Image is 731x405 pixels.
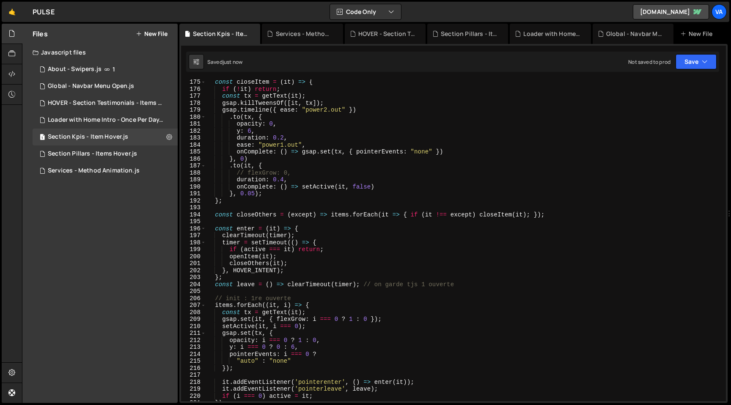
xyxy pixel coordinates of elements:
a: 🤙 [2,2,22,22]
div: 215 [181,358,206,365]
div: Global - Navbar Menu Open.js [606,30,663,38]
div: 198 [181,239,206,246]
a: [DOMAIN_NAME] [633,4,709,19]
div: 195 [181,218,206,225]
div: PULSE [33,7,55,17]
h2: Files [33,29,48,38]
div: 216 [181,365,206,372]
div: 16253/44485.js [33,129,178,145]
div: Section Kpis - Item Hover.js [48,133,128,141]
div: 199 [181,246,206,253]
div: 180 [181,114,206,121]
div: 220 [181,393,206,400]
div: 205 [181,288,206,295]
div: 184 [181,142,206,149]
div: HOVER - Section Testimonials - Items Hover.js [358,30,415,38]
div: 209 [181,316,206,323]
button: Code Only [330,4,401,19]
div: 186 [181,156,206,163]
div: 185 [181,148,206,156]
div: Loader with Home Intro - Once Per Day.js [33,112,181,129]
div: 192 [181,197,206,205]
div: 200 [181,253,206,260]
div: 16253/44426.js [33,78,178,95]
div: 202 [181,267,206,274]
div: 206 [181,295,206,302]
div: 212 [181,337,206,344]
div: Loader with Home Intro - Once Per Day.js [523,30,580,38]
span: 1 [40,134,45,141]
div: 193 [181,204,206,211]
div: Loader with Home Intro - Once Per Day.js [48,116,165,124]
div: 16253/44878.js [33,162,178,179]
div: 208 [181,309,206,316]
div: 16253/45325.js [33,95,181,112]
div: 188 [181,170,206,177]
div: 218 [181,379,206,386]
div: Section Pillars - Items Hover.js [441,30,498,38]
div: 197 [181,232,206,239]
div: 16253/43838.js [33,61,178,78]
div: Global - Navbar Menu Open.js [48,82,134,90]
div: Saved [207,58,242,66]
div: 181 [181,120,206,128]
div: 204 [181,281,206,288]
div: 214 [181,351,206,358]
div: 176 [181,86,206,93]
div: just now [223,58,242,66]
div: Services - Method Animation.js [276,30,333,38]
div: HOVER - Section Testimonials - Items Hover.js [48,99,165,107]
div: Section Kpis - Item Hover.js [193,30,250,38]
div: About - Swipers.js [48,66,102,73]
div: 194 [181,211,206,219]
div: 183 [181,134,206,142]
div: 211 [181,330,206,337]
div: 207 [181,302,206,309]
span: 1 [113,66,115,73]
div: 187 [181,162,206,170]
div: 179 [181,107,206,114]
div: New File [680,30,716,38]
div: Not saved to prod [628,58,671,66]
div: 182 [181,128,206,135]
div: 189 [181,176,206,183]
div: 191 [181,190,206,197]
div: 16253/44429.js [33,145,178,162]
div: Services - Method Animation.js [48,167,140,175]
div: 190 [181,183,206,191]
div: Javascript files [22,44,178,61]
div: 213 [181,344,206,351]
div: 178 [181,100,206,107]
div: Section Pillars - Items Hover.js [48,150,137,158]
div: 177 [181,93,206,100]
div: 196 [181,225,206,233]
a: Va [712,4,727,19]
div: 219 [181,386,206,393]
div: 217 [181,372,206,379]
button: Save [676,54,717,69]
div: 175 [181,79,206,86]
div: 201 [181,260,206,267]
div: 203 [181,274,206,281]
button: New File [136,30,168,37]
div: 210 [181,323,206,330]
